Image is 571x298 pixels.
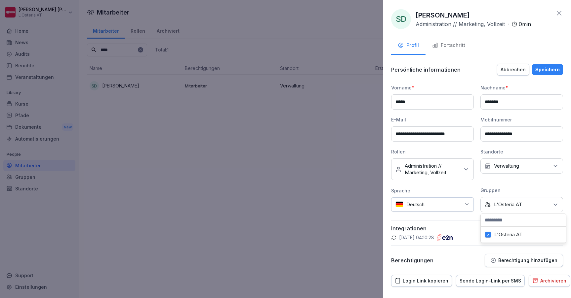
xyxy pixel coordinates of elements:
[391,84,474,91] div: Vorname
[391,37,426,55] button: Profil
[391,187,474,194] div: Sprache
[437,234,453,241] img: e2n.png
[391,225,563,232] p: Integrationen
[426,37,472,55] button: Fortschritt
[391,9,411,29] div: SD
[497,64,529,76] button: Abbrechen
[416,20,531,28] div: ·
[391,66,461,73] p: Persönliche informationen
[480,116,563,123] div: Mobilnummer
[532,64,563,75] button: Speichern
[405,163,460,176] p: Administration // Marketing, Vollzeit
[416,10,470,20] p: [PERSON_NAME]
[494,163,519,169] p: Verwaltung
[485,254,563,267] button: Berechtigung hinzufügen
[480,148,563,155] div: Standorte
[519,20,531,28] p: 0 min
[456,275,525,287] button: Sende Login-Link per SMS
[480,187,563,194] div: Gruppen
[432,42,465,49] div: Fortschritt
[398,42,419,49] div: Profil
[529,275,570,287] button: Archivieren
[532,277,566,284] div: Archivieren
[480,84,563,91] div: Nachname
[494,232,522,238] label: L'Osteria AT
[391,257,433,264] p: Berechtigungen
[416,20,505,28] p: Administration // Marketing, Vollzeit
[460,277,521,284] div: Sende Login-Link per SMS
[395,277,448,284] div: Login Link kopieren
[391,148,474,155] div: Rollen
[391,197,474,212] div: Deutsch
[494,201,522,208] p: L'Osteria AT
[535,66,560,73] div: Speichern
[395,201,403,208] img: de.svg
[498,258,557,263] p: Berechtigung hinzufügen
[501,66,526,73] div: Abbrechen
[391,116,474,123] div: E-Mail
[399,234,434,241] p: [DATE] 04:10:28
[391,275,452,287] button: Login Link kopieren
